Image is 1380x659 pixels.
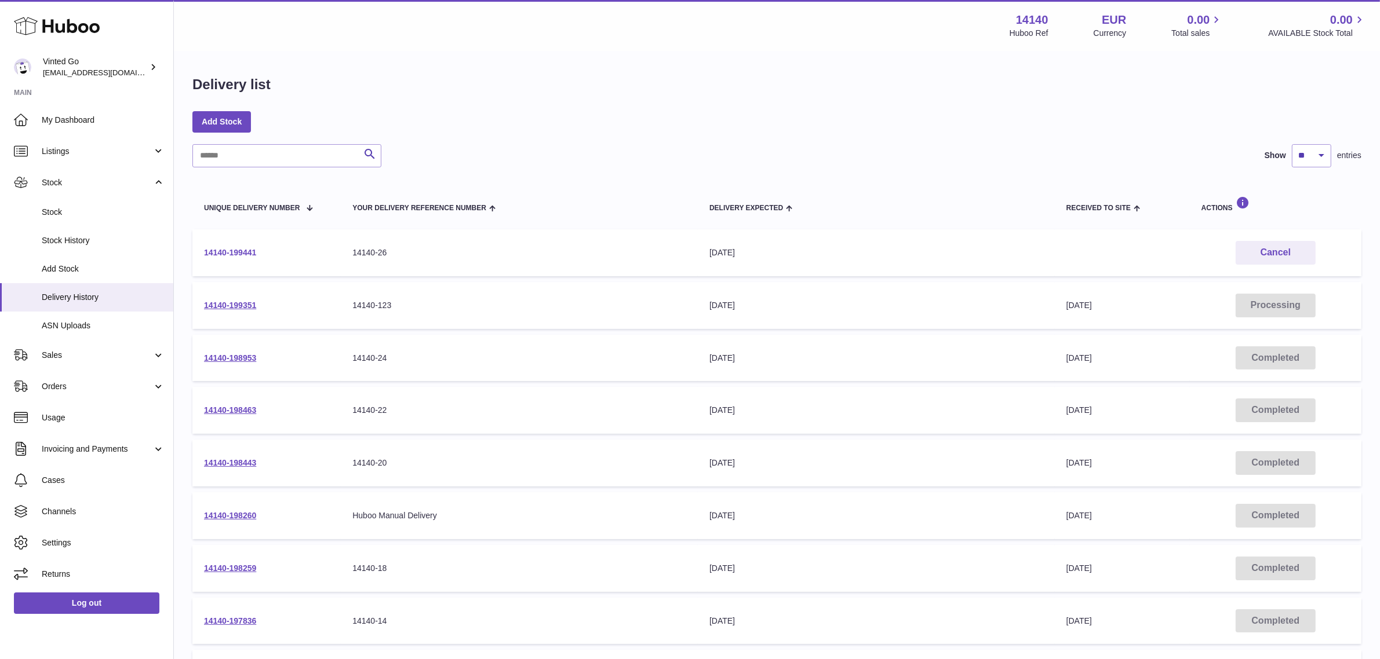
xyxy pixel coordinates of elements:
a: 0.00 AVAILABLE Stock Total [1268,12,1366,39]
div: Huboo Ref [1010,28,1048,39]
a: Log out [14,592,159,613]
span: Delivery Expected [709,204,783,212]
div: [DATE] [709,353,1043,364]
div: Currency [1094,28,1127,39]
span: Cases [42,475,165,486]
div: [DATE] [709,616,1043,627]
div: 14140-18 [352,563,686,574]
div: 14140-22 [352,405,686,416]
span: Orders [42,381,152,392]
span: Stock [42,177,152,188]
div: 14140-26 [352,247,686,258]
a: 14140-198260 [204,511,256,520]
a: 14140-198443 [204,458,256,467]
span: [EMAIL_ADDRESS][DOMAIN_NAME] [43,68,170,77]
span: Stock [42,207,165,218]
span: entries [1337,150,1361,161]
div: [DATE] [709,300,1043,311]
span: Add Stock [42,263,165,274]
span: [DATE] [1066,405,1092,415]
div: 14140-24 [352,353,686,364]
span: 0.00 [1188,12,1210,28]
span: ASN Uploads [42,320,165,331]
span: Sales [42,350,152,361]
span: Delivery History [42,292,165,303]
a: Add Stock [192,111,251,132]
span: Unique Delivery Number [204,204,300,212]
span: [DATE] [1066,563,1092,573]
span: Received to Site [1066,204,1131,212]
span: 0.00 [1330,12,1353,28]
span: Stock History [42,235,165,246]
div: 14140-14 [352,616,686,627]
img: internalAdmin-14140@internal.huboo.com [14,58,31,76]
div: Actions [1201,196,1350,212]
span: [DATE] [1066,616,1092,625]
strong: EUR [1102,12,1126,28]
div: Huboo Manual Delivery [352,510,686,521]
div: [DATE] [709,563,1043,574]
span: My Dashboard [42,115,165,126]
a: 14140-199441 [204,248,256,257]
span: Channels [42,506,165,517]
div: [DATE] [709,510,1043,521]
span: Total sales [1171,28,1223,39]
span: Returns [42,569,165,580]
div: [DATE] [709,247,1043,258]
span: Invoicing and Payments [42,444,152,455]
div: [DATE] [709,457,1043,468]
span: [DATE] [1066,353,1092,363]
div: [DATE] [709,405,1043,416]
span: [DATE] [1066,301,1092,310]
label: Show [1265,150,1286,161]
span: [DATE] [1066,511,1092,520]
a: 0.00 Total sales [1171,12,1223,39]
a: 14140-199351 [204,301,256,310]
button: Cancel [1236,241,1316,265]
strong: 14140 [1016,12,1048,28]
h1: Delivery list [192,75,271,94]
a: 14140-197836 [204,616,256,625]
div: 14140-123 [352,300,686,311]
div: 14140-20 [352,457,686,468]
span: Settings [42,537,165,548]
span: AVAILABLE Stock Total [1268,28,1366,39]
a: 14140-198259 [204,563,256,573]
span: Usage [42,412,165,423]
div: Vinted Go [43,56,147,78]
span: [DATE] [1066,458,1092,467]
a: 14140-198463 [204,405,256,415]
span: Your Delivery Reference Number [352,204,486,212]
span: Listings [42,146,152,157]
a: 14140-198953 [204,353,256,363]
